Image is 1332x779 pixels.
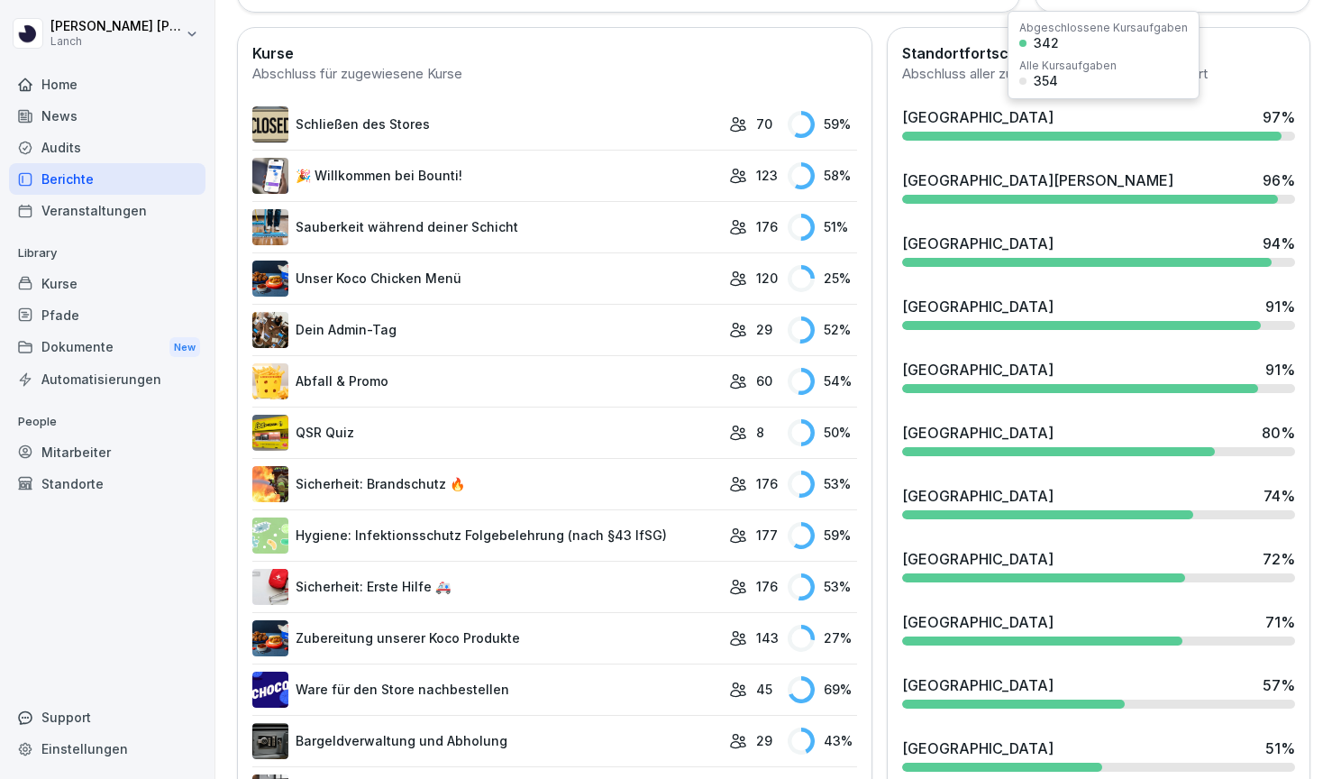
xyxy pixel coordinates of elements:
[9,331,205,364] div: Dokumente
[788,728,857,755] div: 43 %
[1265,611,1295,633] div: 71 %
[252,620,720,656] a: Zubereitung unserer Koco Produkte
[50,35,182,48] p: Lanch
[902,170,1173,191] div: [GEOGRAPHIC_DATA][PERSON_NAME]
[252,672,288,708] img: lq37zti0ek0gm1gp8e44kil8.png
[788,214,857,241] div: 51 %
[788,111,857,138] div: 59 %
[756,115,772,133] p: 70
[756,320,772,339] p: 29
[1262,422,1295,444] div: 80 %
[9,331,205,364] a: DokumenteNew
[895,730,1302,779] a: [GEOGRAPHIC_DATA]51%
[788,676,857,703] div: 69 %
[1034,75,1058,87] div: 354
[895,478,1302,527] a: [GEOGRAPHIC_DATA]74%
[756,526,778,545] p: 177
[252,363,288,399] img: urw3ytc7x1v5bfur977du01f.png
[50,19,182,34] p: [PERSON_NAME] [PERSON_NAME]
[9,195,205,226] a: Veranstaltungen
[756,577,778,596] p: 176
[252,415,288,451] img: obnkpd775i6k16aorbdxlnn7.png
[895,667,1302,716] a: [GEOGRAPHIC_DATA]57%
[252,209,720,245] a: Sauberkeit während deiner Schicht
[902,611,1054,633] div: [GEOGRAPHIC_DATA]
[1263,106,1295,128] div: 97 %
[895,162,1302,211] a: [GEOGRAPHIC_DATA][PERSON_NAME]96%
[9,363,205,395] a: Automatisierungen
[252,312,288,348] img: s4v3pe1m8w78qfwb7xrncfnw.png
[252,261,720,297] a: Unser Koco Chicken Menü
[756,628,779,647] p: 143
[788,522,857,549] div: 59 %
[902,738,1054,759] div: [GEOGRAPHIC_DATA]
[902,106,1054,128] div: [GEOGRAPHIC_DATA]
[252,106,720,142] a: Schließen des Stores
[902,359,1054,380] div: [GEOGRAPHIC_DATA]
[9,132,205,163] a: Audits
[252,42,857,64] h2: Kurse
[9,268,205,299] a: Kurse
[252,363,720,399] a: Abfall & Promo
[788,625,857,652] div: 27 %
[756,423,764,442] p: 8
[895,289,1302,337] a: [GEOGRAPHIC_DATA]91%
[902,548,1054,570] div: [GEOGRAPHIC_DATA]
[902,64,1295,85] div: Abschluss aller zugewiesenen Kurse pro Standort
[252,312,720,348] a: Dein Admin-Tag
[169,337,200,358] div: New
[252,466,288,502] img: zzov6v7ntk26bk7mur8pz9wg.png
[252,261,288,297] img: lq22iihlx1gk089bhjtgswki.png
[252,569,720,605] a: Sicherheit: Erste Hilfe 🚑
[902,674,1054,696] div: [GEOGRAPHIC_DATA]
[1264,485,1295,507] div: 74 %
[252,158,288,194] img: b4eu0mai1tdt6ksd7nlke1so.png
[1019,23,1188,33] div: Abgeschlossene Kursaufgaben
[252,158,720,194] a: 🎉 Willkommen bei Bounti!
[252,415,720,451] a: QSR Quiz
[252,518,720,554] a: Hygiene: Infektionsschutz Folgebelehrung (nach §43 IfSG)
[9,163,205,195] a: Berichte
[9,408,205,436] p: People
[756,269,778,288] p: 120
[1034,37,1059,50] div: 342
[756,217,778,236] p: 176
[9,100,205,132] a: News
[252,672,720,708] a: Ware für den Store nachbestellen
[1263,233,1295,254] div: 94 %
[895,604,1302,653] a: [GEOGRAPHIC_DATA]71%
[1263,170,1295,191] div: 96 %
[252,569,288,605] img: ovcsqbf2ewum2utvc3o527vw.png
[9,733,205,765] a: Einstellungen
[788,471,857,498] div: 53 %
[1265,296,1295,317] div: 91 %
[788,419,857,446] div: 50 %
[902,296,1054,317] div: [GEOGRAPHIC_DATA]
[9,701,205,733] div: Support
[9,69,205,100] div: Home
[1265,738,1295,759] div: 51 %
[756,166,778,185] p: 123
[895,99,1302,148] a: [GEOGRAPHIC_DATA]97%
[252,209,288,245] img: mbzv0a1adexohu9durq61vss.png
[788,368,857,395] div: 54 %
[902,422,1054,444] div: [GEOGRAPHIC_DATA]
[788,316,857,344] div: 52 %
[9,239,205,268] p: Library
[788,162,857,189] div: 58 %
[252,620,288,656] img: lq22iihlx1gk089bhjtgswki.png
[252,723,288,759] img: th9trzu144u9p3red8ow6id8.png
[756,680,772,699] p: 45
[895,352,1302,400] a: [GEOGRAPHIC_DATA]91%
[1265,359,1295,380] div: 91 %
[902,42,1295,64] h2: Standortfortschritt
[1019,60,1117,71] div: Alle Kursaufgaben
[756,474,778,493] p: 176
[902,233,1054,254] div: [GEOGRAPHIC_DATA]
